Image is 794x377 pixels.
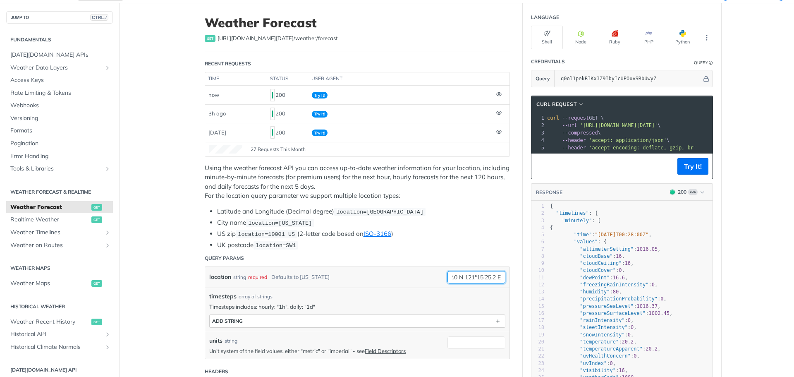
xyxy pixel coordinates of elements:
[10,139,111,148] span: Pagination
[580,122,658,128] span: '[URL][DOMAIN_NAME][DATE]'
[678,188,686,196] div: 200
[104,166,111,172] button: Show subpages for Tools & Libraries
[217,218,510,228] li: City name
[272,129,273,136] span: 200
[104,242,111,249] button: Show subpages for Weather on Routes
[536,188,563,197] button: RESPONSE
[10,343,102,351] span: Historical Climate Normals
[557,70,702,87] input: apikey
[6,366,113,374] h2: [DATE][DOMAIN_NAME] API
[6,62,113,74] a: Weather Data LayersShow subpages for Weather Data Layers
[580,310,646,316] span: "pressureSurfaceLevel"
[6,150,113,163] a: Error Handling
[694,60,713,66] div: QueryInformation
[646,346,658,352] span: 20.2
[531,346,544,353] div: 21
[217,240,510,250] li: UK postcode
[6,303,113,310] h2: Historical Weather
[6,74,113,86] a: Access Keys
[631,324,634,330] span: 0
[701,31,713,44] button: More Languages
[580,296,658,302] span: "precipitationProbability"
[531,144,545,151] div: 5
[550,317,634,323] span: : ,
[531,129,545,137] div: 3
[633,26,665,49] button: PHP
[547,137,670,143] span: \
[550,253,625,259] span: : ,
[580,303,634,309] span: "pressureSeaLevel"
[267,72,309,86] th: status
[550,203,553,209] span: {
[531,203,544,210] div: 1
[652,282,655,288] span: 0
[6,163,113,175] a: Tools & LibrariesShow subpages for Tools & Libraries
[670,190,675,195] span: 200
[531,295,544,303] div: 14
[580,360,607,366] span: "uvIndex"
[550,210,598,216] span: : {
[233,271,246,283] div: string
[531,317,544,324] div: 17
[547,115,559,121] span: curl
[580,346,643,352] span: "temperatureApparent"
[248,220,312,226] span: location=[US_STATE]
[104,65,111,71] button: Show subpages for Weather Data Layers
[10,51,111,59] span: [DATE][DOMAIN_NAME] APIs
[6,137,113,150] a: Pagination
[562,137,586,143] span: --header
[531,246,544,253] div: 7
[562,218,592,223] span: "minutely"
[547,122,661,128] span: \
[270,107,305,121] div: 200
[550,332,634,338] span: : ,
[547,115,604,121] span: GET \
[531,70,555,87] button: Query
[531,253,544,260] div: 8
[365,348,406,354] a: Field Descriptors
[550,218,601,223] span: : [
[10,165,102,173] span: Tools & Libraries
[212,318,243,324] div: ADD string
[580,260,622,266] span: "cloudCeiling"
[531,260,544,267] div: 9
[550,310,672,316] span: : ,
[205,163,510,201] p: Using the weather forecast API you can access up-to-date weather information for your location, i...
[580,253,612,259] span: "cloudBase"
[10,228,102,237] span: Weather Timelines
[238,231,295,238] span: location=10001 US
[531,122,545,129] div: 2
[648,310,670,316] span: 1002.45
[550,360,616,366] span: : ,
[660,296,663,302] span: 0
[271,271,330,283] div: Defaults to [US_STATE]
[580,282,648,288] span: "freezingRainIntensity"
[634,353,636,359] span: 0
[10,101,111,110] span: Webhooks
[312,111,328,118] span: Try It!
[6,201,113,214] a: Weather Forecastget
[531,238,544,245] div: 6
[6,99,113,112] a: Webhooks
[10,318,89,326] span: Weather Recent History
[531,137,545,144] div: 4
[613,275,625,281] span: 16.6
[209,336,222,345] label: units
[688,189,698,195] span: Log
[619,367,624,373] span: 16
[217,229,510,239] li: US zip (2-letter code based on )
[589,145,696,151] span: 'accept-encoding: deflate, gzip, br'
[556,210,588,216] span: "timelines"
[208,129,226,136] span: [DATE]
[595,232,648,238] span: "[DATE]T00:28:00Z"
[248,271,267,283] div: required
[531,310,544,317] div: 16
[6,112,113,125] a: Versioning
[550,339,637,345] span: : ,
[531,303,544,310] div: 15
[10,152,111,161] span: Error Handling
[208,91,219,98] span: now
[270,88,305,102] div: 200
[531,217,544,224] div: 3
[6,188,113,196] h2: Weather Forecast & realtime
